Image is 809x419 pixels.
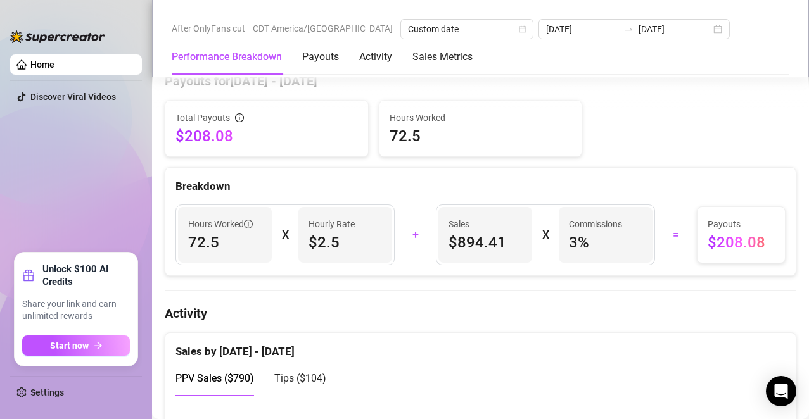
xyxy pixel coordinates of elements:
[10,30,105,43] img: logo-BBDzfeDw.svg
[94,341,103,350] span: arrow-right
[623,24,634,34] span: to
[175,333,786,360] div: Sales by [DATE] - [DATE]
[639,22,711,36] input: End date
[402,225,428,245] div: +
[282,225,288,245] div: X
[188,217,253,231] span: Hours Worked
[569,217,622,231] article: Commissions
[569,232,642,253] span: 3 %
[359,49,392,65] div: Activity
[244,220,253,228] span: info-circle
[546,22,618,36] input: Start date
[30,92,116,102] a: Discover Viral Videos
[663,225,689,245] div: =
[22,269,35,282] span: gift
[708,217,775,231] span: Payouts
[708,232,775,253] span: $208.08
[30,387,64,397] a: Settings
[623,24,634,34] span: swap-right
[253,19,393,38] span: CDT America/[GEOGRAPHIC_DATA]
[408,20,526,39] span: Custom date
[165,72,796,90] h4: Payouts for [DATE] - [DATE]
[175,126,358,146] span: $208.08
[50,341,89,351] span: Start now
[235,113,244,122] span: info-circle
[390,111,572,125] span: Hours Worked
[42,263,130,288] strong: Unlock $100 AI Credits
[188,232,262,253] span: 72.5
[175,372,254,384] span: PPV Sales ( $790 )
[175,178,786,195] div: Breakdown
[302,49,339,65] div: Payouts
[22,335,130,356] button: Start nowarrow-right
[542,225,549,245] div: X
[412,49,473,65] div: Sales Metrics
[449,217,522,231] span: Sales
[165,304,796,322] h4: Activity
[274,372,326,384] span: Tips ( $104 )
[519,25,526,33] span: calendar
[766,376,796,406] div: Open Intercom Messenger
[309,232,382,253] span: $2.5
[175,111,230,125] span: Total Payouts
[30,59,54,70] a: Home
[449,232,522,253] span: $894.41
[22,298,130,323] span: Share your link and earn unlimited rewards
[309,217,355,231] article: Hourly Rate
[390,126,572,146] span: 72.5
[172,49,282,65] div: Performance Breakdown
[172,19,245,38] span: After OnlyFans cut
